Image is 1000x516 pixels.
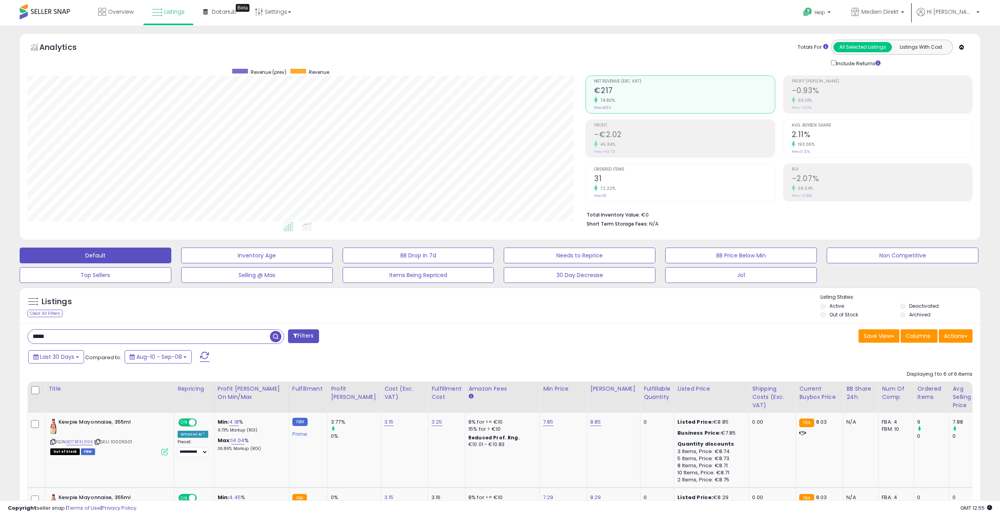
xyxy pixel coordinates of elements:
[598,141,615,147] small: 45.84%
[952,385,981,409] div: Avg Selling Price
[594,130,774,141] h2: -€2.02
[331,433,381,440] div: 0%
[594,167,774,172] span: Ordered Items
[468,434,520,441] b: Reduced Prof. Rng.
[59,419,154,428] b: Kewpie Mayonnaise, 355ml
[50,448,80,455] span: All listings that are currently out of stock and unavailable for purchase on Amazon
[594,79,774,84] span: Net Revenue (Exc. VAT)
[468,426,534,433] div: 15% for > €10
[39,42,92,55] h5: Analytics
[825,59,890,68] div: Include Returns
[218,437,231,444] b: Max:
[504,248,655,263] button: Needs to Reprice
[752,385,793,409] div: Shipping Costs (Exc. VAT)
[178,385,211,393] div: Repricing
[468,385,536,393] div: Amazon Fees
[102,504,136,512] a: Privacy Policy
[431,418,442,426] a: 3.25
[587,220,648,227] b: Short Term Storage Fees:
[331,385,378,401] div: Profit [PERSON_NAME]
[8,504,37,512] strong: Copyright
[952,419,984,426] div: 7.88
[677,448,743,455] div: 3 Items, Price: €8.74
[292,428,321,437] div: Prime
[251,69,286,75] span: Revenue (prev)
[677,440,734,448] b: Quantity discounts
[587,209,967,219] li: €0
[67,504,101,512] a: Terms of Use
[292,385,324,393] div: Fulfillment
[598,185,615,191] small: 72.22%
[504,267,655,283] button: 30 Day Decrease
[384,418,394,426] a: 3.15
[28,350,84,364] button: Last 30 Days
[816,418,827,426] span: 8.03
[218,437,283,452] div: %
[882,385,910,401] div: Num of Comp.
[179,419,189,426] span: ON
[829,311,858,318] label: Out of Stock
[590,418,601,426] a: 8.85
[792,167,972,172] span: ROI
[229,418,239,426] a: 4.18
[861,8,899,16] span: Medien Direkt
[939,329,972,343] button: Actions
[677,419,743,426] div: €8.85
[218,385,286,401] div: Profit [PERSON_NAME] on Min/Max
[218,446,283,452] p: 36.86% Markup (ROI)
[797,1,839,26] a: Help
[792,86,972,97] h2: -0.93%
[846,385,875,401] div: BB Share 24h.
[164,8,185,16] span: Listings
[644,385,671,401] div: Fulfillable Quantity
[309,69,329,75] span: Revenue
[815,9,825,16] span: Help
[288,329,319,343] button: Filters
[108,8,134,16] span: Overview
[181,248,333,263] button: Inventory Age
[901,329,938,343] button: Columns
[909,303,939,309] label: Deactivated
[677,441,743,448] div: :
[677,430,743,437] div: €7.85
[792,123,972,128] span: Avg. Buybox Share
[927,8,974,16] span: Hi [PERSON_NAME]
[792,149,810,154] small: Prev: 0.72%
[212,8,237,16] span: DataHub
[50,419,168,454] div: ASIN:
[40,353,74,361] span: Last 30 Days
[590,385,637,393] div: [PERSON_NAME]
[468,393,473,400] small: Amazon Fees.
[343,248,494,263] button: BB Drop in 7d
[178,431,208,438] div: Amazon AI *
[218,428,283,433] p: 9.73% Markup (ROI)
[792,174,972,185] h2: -2.07%
[594,86,774,97] h2: €217
[28,310,62,317] div: Clear All Filters
[829,303,844,309] label: Active
[677,469,743,476] div: 10 Items, Price: €8.71
[917,385,946,401] div: Ordered Items
[792,193,812,198] small: Prev: -6.58%
[644,419,668,426] div: 0
[85,354,121,361] span: Compared to:
[795,97,812,103] small: 69.10%
[917,419,949,426] div: 9
[66,439,93,445] a: B07BFKL99K
[677,429,721,437] b: Business Price:
[833,42,892,52] button: All Selected Listings
[594,123,774,128] span: Profit
[820,294,980,301] p: Listing States:
[196,419,208,426] span: OFF
[587,211,640,218] b: Total Inventory Value:
[543,385,583,393] div: Min Price
[906,332,930,340] span: Columns
[917,8,980,26] a: Hi [PERSON_NAME]
[752,419,790,426] div: 0.00
[677,476,743,483] div: 2 Items, Price: €8.75
[859,329,899,343] button: Save View
[677,455,743,462] div: 5 Items, Price: €8.73
[803,7,813,17] i: Get Help
[431,385,462,401] div: Fulfillment Cost
[798,44,828,51] div: Totals For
